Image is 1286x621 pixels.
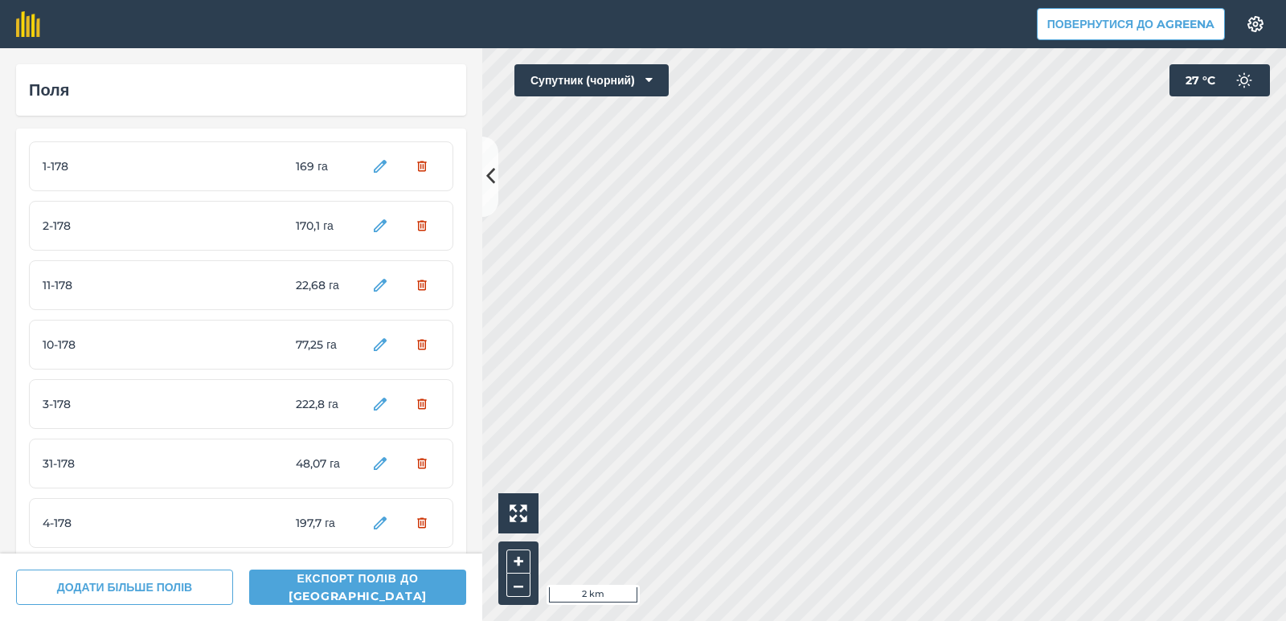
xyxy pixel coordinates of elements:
[289,571,427,603] font: Експорт полів до [GEOGRAPHIC_DATA]
[43,516,72,530] font: 4-178
[330,456,340,471] font: га
[296,159,314,174] font: 169
[328,397,338,411] font: га
[43,337,76,352] font: 10-178
[43,278,72,292] font: 11-178
[29,80,69,100] font: Поля
[1047,17,1214,31] font: Повернутися до Agreena
[249,570,466,605] button: Експорт полів до [GEOGRAPHIC_DATA]
[57,580,192,594] font: ДОДАТИ БІЛЬШЕ ПОЛІВ
[1202,73,1207,88] font: °
[1037,8,1225,40] button: Повернутися до Agreena
[43,219,71,233] font: 2-178
[43,456,75,471] font: 31-178
[506,550,530,574] button: +
[1169,64,1270,96] button: 27 °C
[514,64,669,96] button: Супутник (чорний)
[1207,73,1215,88] font: C
[323,219,334,233] font: га
[1186,73,1199,88] font: 27
[16,570,233,605] button: ДОДАТИ БІЛЬШЕ ПОЛІВ
[43,397,71,411] font: 3-178
[1228,64,1260,96] img: svg+xml;base64,PD94bWwgdmVyc2lvbj0iMS4wIiBlbmNvZGluZz0idXRmLTgiPz4KPCEtLSBHZW5lcmF0b3I6IEFkb2JlIE...
[43,159,68,174] font: 1-178
[510,505,527,522] img: Чотири стрілки, одна спрямована вгору ліворуч, одна вгору праворуч, одна внизу праворуч і остання...
[325,516,335,530] font: га
[296,219,320,233] font: 170,1
[329,278,339,292] font: га
[296,278,326,292] font: 22,68
[1246,16,1265,32] img: Значок шестерні
[326,337,337,352] font: га
[16,11,40,37] img: Логотип fieldmargin
[296,516,321,530] font: 197,7
[296,337,323,352] font: 77,25
[317,159,328,174] font: га
[296,456,326,471] font: 48,07
[530,73,635,88] font: Супутник (чорний)
[506,574,530,597] button: –
[296,397,325,411] font: 222,8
